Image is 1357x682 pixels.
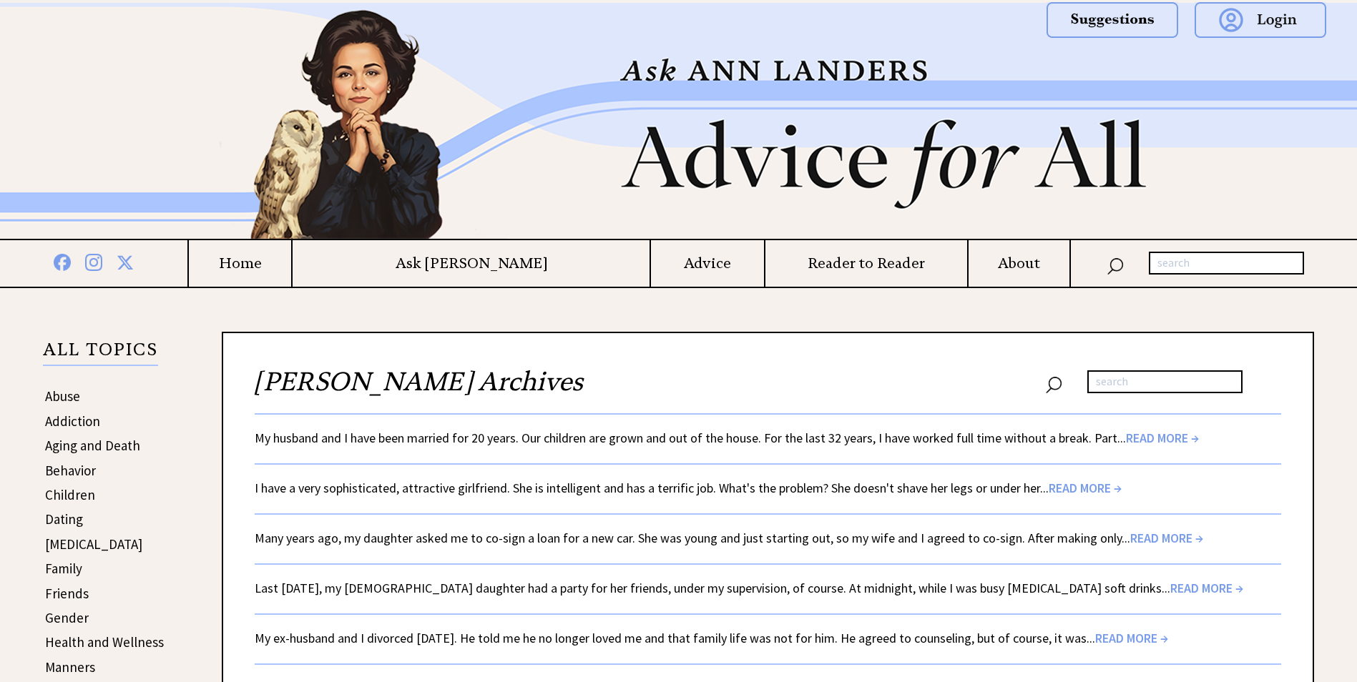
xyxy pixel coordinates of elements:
[45,486,95,503] a: Children
[1126,430,1199,446] span: READ MORE →
[255,530,1203,546] a: Many years ago, my daughter asked me to co-sign a loan for a new car. She was young and just star...
[1095,630,1168,646] span: READ MORE →
[1047,2,1178,38] img: suggestions.png
[1049,480,1122,496] span: READ MORE →
[45,609,89,626] a: Gender
[189,254,291,272] a: Home
[969,254,1069,272] a: About
[45,560,82,577] a: Family
[1195,2,1326,38] img: login.png
[1130,530,1203,546] span: READ MORE →
[293,254,650,272] a: Ask [PERSON_NAME]
[765,254,968,272] a: Reader to Reader
[45,535,142,553] a: [MEDICAL_DATA]
[1149,252,1304,275] input: search
[1194,3,1201,239] img: right_new2.png
[164,3,1194,239] img: header2b_v1.png
[45,412,100,430] a: Addiction
[45,585,89,602] a: Friends
[45,633,164,651] a: Health and Wellness
[255,480,1122,496] a: I have a very sophisticated, attractive girlfriend. She is intelligent and has a terrific job. Wh...
[255,630,1168,646] a: My ex-husband and I divorced [DATE]. He told me he no longer loved me and that family life was no...
[45,658,95,676] a: Manners
[651,254,763,272] a: Advice
[85,251,102,271] img: instagram%20blue.png
[1170,580,1243,596] span: READ MORE →
[45,510,83,528] a: Dating
[1087,370,1243,393] input: search
[255,580,1243,596] a: Last [DATE], my [DEMOGRAPHIC_DATA] daughter had a party for her friends, under my supervision, of...
[1045,373,1062,394] img: search_nav.png
[1107,254,1124,275] img: search_nav.png
[255,365,1281,413] h2: [PERSON_NAME] Archives
[117,252,134,271] img: x%20blue.png
[45,437,140,454] a: Aging and Death
[45,387,80,405] a: Abuse
[43,342,158,366] p: ALL TOPICS
[255,430,1199,446] a: My husband and I have been married for 20 years. Our children are grown and out of the house. For...
[54,251,71,271] img: facebook%20blue.png
[45,462,96,479] a: Behavior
